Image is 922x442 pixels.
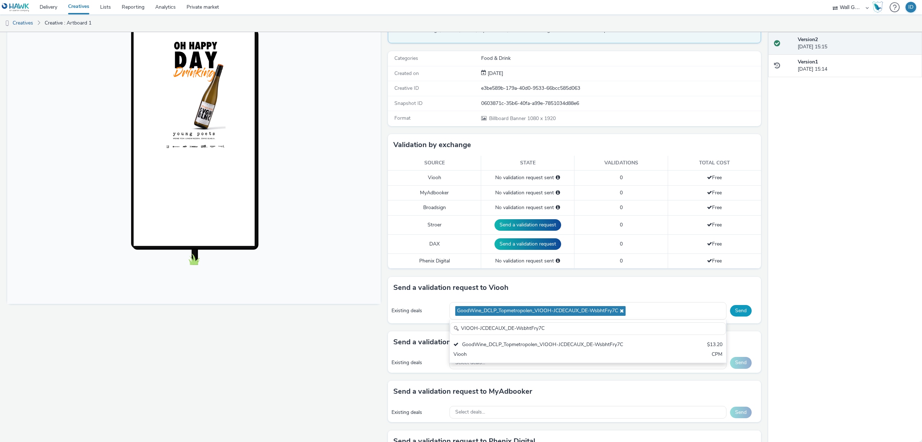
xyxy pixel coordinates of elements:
span: 0 [620,240,623,247]
th: Validations [574,156,668,171]
span: Created on [394,70,419,77]
button: Send [730,305,752,317]
span: [DATE] [486,70,503,77]
div: No validation request sent [485,257,570,265]
span: Free [707,221,722,228]
span: Categories [394,55,418,62]
span: 0 [620,174,623,181]
h3: Validation by exchange [393,140,471,150]
td: Viooh [388,171,481,185]
div: Please select a deal below and click on Send to send a validation request to MyAdbooker. [556,189,560,196]
span: Billboard Banner [489,115,527,122]
input: Search...... [450,322,726,335]
div: 0603871c-35b6-40fa-a99e-7851034d88e6 [481,100,761,107]
img: Advertisement preview [153,22,220,143]
td: MyAdbooker [388,185,481,200]
div: No validation request sent [485,204,570,211]
button: Send [730,357,752,368]
div: e3be589b-179a-40d0-9533-66bcc585d063 [481,85,761,92]
button: Send [730,407,752,418]
div: [DATE] 15:15 [798,36,916,51]
th: Total cost [668,156,761,171]
div: Existing deals [391,409,446,416]
th: State [481,156,574,171]
span: Select deals... [455,360,485,366]
img: undefined Logo [2,3,30,12]
span: 1080 x 1920 [488,115,556,122]
span: Free [707,257,722,264]
div: [DATE] 15:14 [798,58,916,73]
span: Snapshot ID [394,100,422,107]
span: Free [707,189,722,196]
button: Send a validation request [494,219,561,231]
div: Please select a deal below and click on Send to send a validation request to Viooh. [556,174,560,181]
div: Existing deals [391,307,446,314]
div: Existing deals [391,359,446,366]
div: Food & Drink [481,55,761,62]
div: CPM [712,351,722,359]
span: 0 [620,221,623,228]
span: 0 [620,189,623,196]
span: Free [707,204,722,211]
span: Free [707,240,722,247]
a: Hawk Academy [872,1,886,13]
div: Creation 09 September 2025, 15:14 [486,70,503,77]
span: 0 [620,257,623,264]
span: Format [394,115,411,121]
h3: Send a validation request to Viooh [393,282,509,293]
td: DAX [388,234,481,253]
th: Source [388,156,481,171]
strong: Version 2 [798,36,818,43]
div: No validation request sent [485,174,570,181]
td: Stroer [388,215,481,234]
td: Broadsign [388,200,481,215]
div: Viooh [453,351,632,359]
div: GoodWine_DCLP_Topmetropolen_VIOOH-JCDECAUX_DE-WsbhtFry7C [453,341,632,349]
h3: Send a validation request to MyAdbooker [393,386,532,397]
span: Select deals... [455,409,485,415]
img: dooh [4,20,11,27]
div: Please select a deal below and click on Send to send a validation request to Broadsign. [556,204,560,211]
span: Free [707,174,722,181]
span: GoodWine_DCLP_Topmetropolen_VIOOH-JCDECAUX_DE-WsbhtFry7C [457,308,618,314]
span: Creative ID [394,85,419,92]
h3: Send a validation request to Broadsign [393,337,523,348]
td: Phenix Digital [388,253,481,268]
span: 0 [620,204,623,211]
strong: Version 1 [798,58,818,65]
a: Creative : Artboard 1 [41,14,95,32]
img: Hawk Academy [872,1,883,13]
div: ID [908,2,913,13]
button: Send a validation request [494,238,561,250]
div: Please select a deal below and click on Send to send a validation request to Phenix Digital. [556,257,560,265]
div: No validation request sent [485,189,570,196]
div: $13.20 [707,341,722,349]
